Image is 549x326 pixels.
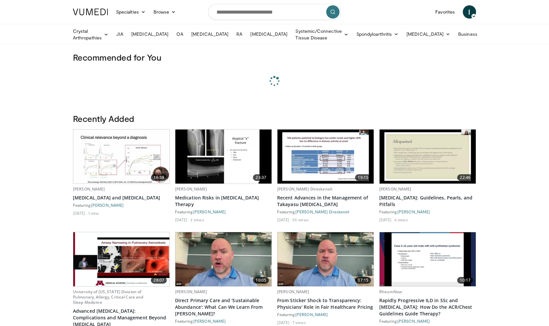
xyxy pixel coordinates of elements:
[73,9,108,15] img: VuMedi Logo
[380,232,476,286] a: 10:17
[112,27,127,41] a: JIA
[295,209,350,214] a: [PERSON_NAME] Direskeneli
[175,289,207,295] a: [PERSON_NAME]
[454,27,488,41] a: Business
[277,320,291,325] li: [DATE]
[402,27,454,41] a: [MEDICAL_DATA]
[395,217,408,222] li: 6 views
[457,174,473,181] span: 22:46
[175,297,272,317] a: Direct Primary Care and 'Sustainable Abundance': What Can We Learn From [PERSON_NAME]?
[73,113,476,124] h3: Recently Added
[190,217,204,222] li: 2 views
[175,318,272,324] div: Featuring:
[277,186,332,192] a: [PERSON_NAME] Direskeneli
[193,319,226,323] a: [PERSON_NAME]
[397,319,430,323] a: [PERSON_NAME]
[253,277,269,284] span: 10:05
[355,174,371,181] span: 19:15
[253,174,269,181] span: 23:37
[150,5,180,19] a: Browse
[91,203,124,207] a: [PERSON_NAME]
[379,217,394,222] li: [DATE]
[151,277,167,284] span: 28:07
[277,130,374,184] a: 19:15
[379,297,476,317] a: Rapidly Progressive ILD in SSc and [MEDICAL_DATA]: How Do the ACR/Chest Guidelines Guide Therapy?
[246,27,291,41] a: [MEDICAL_DATA]
[73,202,170,208] div: Featuring:
[379,209,476,214] div: Featuring:
[277,194,374,208] a: Recent Advances in the Management of Takayasu [MEDICAL_DATA]
[379,318,476,324] div: Featuring:
[457,277,473,284] span: 10:17
[193,209,226,214] a: [PERSON_NAME]
[175,130,272,184] a: 23:37
[187,27,232,41] a: [MEDICAL_DATA]
[277,217,291,222] li: [DATE]
[277,297,374,310] a: From Sticker Shock to Transparency: Physicians' Role in Fair Healthcare Pricing
[73,194,170,201] a: [MEDICAL_DATA] and [MEDICAL_DATA]
[355,277,371,284] span: 07:15
[175,217,189,222] li: [DATE]
[175,232,272,286] a: 10:05
[175,232,272,286] img: 7a6d79b9-dfe4-45ad-9ef9-b3ca40442f96.620x360_q85_upscale.jpg
[380,232,476,286] img: 82b0dba4-ea7e-4ecd-8fec-2ffc4e11bc19.620x360_q85_upscale.jpg
[73,289,143,305] a: University of [US_STATE] Division of Pulmonary, Allergy, Critical Care and Sleep Medicine
[175,194,272,208] a: Medication Risks in [MEDICAL_DATA] Therapy
[352,27,402,41] a: Spondyloarthritis
[112,5,150,19] a: Specialties
[232,27,246,41] a: RA
[127,27,172,41] a: [MEDICAL_DATA]
[431,5,459,19] a: Favorites
[73,130,169,184] img: 764a8867-0b97-4404-9569-ffe9a56ec29c.620x360_q85_upscale.jpg
[73,130,169,184] a: 16:59
[277,312,374,317] div: Featuring:
[277,209,374,214] div: Featuring:
[175,186,207,192] a: [PERSON_NAME]
[379,194,476,208] a: [MEDICAL_DATA]: Guidelines, Pearls, and Pitfalls
[291,28,352,41] a: Systemic/Connective Tissue Disease
[397,209,430,214] a: [PERSON_NAME]
[73,210,87,216] li: [DATE]
[73,52,476,63] h3: Recommended for You
[73,232,169,286] img: 5b1ba871-daf7-450a-93a5-140d4bd6a39c.620x360_q85_upscale.jpg
[73,186,105,192] a: [PERSON_NAME]
[73,232,169,286] a: 28:07
[292,320,306,325] li: 7 views
[277,289,309,295] a: [PERSON_NAME]
[380,130,476,184] a: 22:46
[175,130,272,184] img: bb57c524-cfd0-454c-a8eb-c609a5301601.620x360_q85_upscale.jpg
[463,5,476,19] a: I
[380,130,476,184] img: 165ffa6b-a32b-4e3e-a16f-c020fa5ea662.620x360_q85_upscale.jpg
[379,186,411,192] a: [PERSON_NAME]
[208,4,341,20] input: Search topics, interventions
[88,210,99,216] li: 1 view
[151,174,167,181] span: 16:59
[277,232,374,286] a: 07:15
[379,289,402,295] a: RheumNow
[292,217,309,222] li: 55 views
[69,28,112,41] a: Crystal Arthropathies
[295,312,328,317] a: [PERSON_NAME]
[277,232,374,286] img: 89f4f51b-3f84-415b-b8a3-f66638491610.620x360_q85_upscale.jpg
[175,209,272,214] div: Featuring:
[172,27,187,41] a: OA
[277,130,374,184] img: 736e3726-0d4d-487c-98dd-b635beac019c.620x360_q85_upscale.jpg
